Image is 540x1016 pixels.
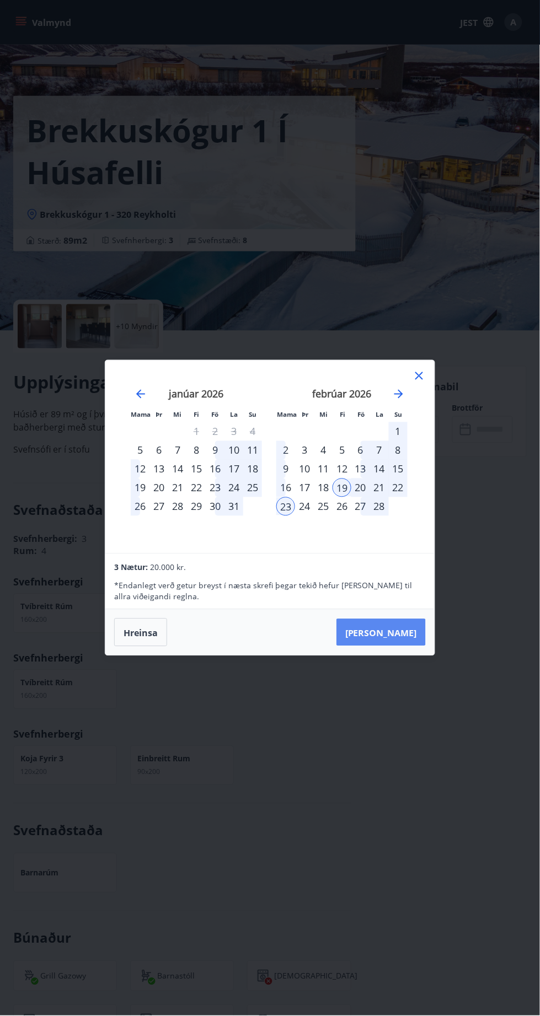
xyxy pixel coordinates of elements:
[243,441,262,460] td: Choose sunnudagur, 11. janúar 2026 as your check-in date. It’s available.
[370,479,389,497] div: 21
[392,388,405,401] div: Przejdź dalej, aby przejść do następnego miesiąca.
[224,460,243,479] div: 17
[295,497,314,516] div: 24
[314,441,333,460] div: 4
[389,441,408,460] div: 8
[370,497,389,516] td: Choose laugardagur, 28. febrúar 2026 as your check-in date. It’s available.
[295,441,314,460] div: 3
[249,411,256,419] font: Su
[206,479,224,497] div: 23
[314,497,333,516] div: 25
[389,460,408,479] td: Choose sunnudagur, 15. febrúar 2026 as your check-in date. It’s available.
[243,479,262,497] div: 25
[224,422,243,441] td: Not available. laugardagur, 3. janúar 2026
[277,411,297,419] font: Mama
[370,497,389,516] div: 28
[295,479,314,497] td: Choose þriðjudagur, 17. febrúar 2026 as your check-in date. It’s available.
[187,479,206,497] div: 22
[224,460,243,479] td: Choose laugardagur, 17. janúar 2026 as your check-in date. It’s available.
[149,479,168,497] td: Choose þriðjudagur, 20. janúar 2026 as your check-in date. It’s available.
[149,441,168,460] div: 6
[168,479,187,497] td: Choose miðvikudagur, 21. janúar 2026 as your check-in date. It’s available.
[187,460,206,479] td: Choose fimmtudagur, 15. janúar 2026 as your check-in date. It’s available.
[168,479,187,497] div: 21
[313,388,372,401] strong: febrúar 2026
[131,460,149,479] td: Choose mánudagur, 12. janúar 2026 as your check-in date. It’s available.
[302,411,308,419] font: Þr
[389,422,408,441] td: Choose sunnudagur, 1. febrúar 2026 as your check-in date. It’s available.
[119,374,421,540] div: Kalendarz
[389,460,408,479] div: 15
[276,479,295,497] div: 16
[370,441,389,460] td: Choose laugardagur, 7. febrúar 2026 as your check-in date. It’s available.
[389,479,408,497] div: 22
[389,422,408,441] div: 1
[206,497,224,516] div: 30
[131,497,149,516] div: 26
[276,441,295,460] td: Choose mánudagur, 2. febrúar 2026 as your check-in date. It’s available.
[206,497,224,516] td: Choose föstudagur, 30. janúar 2026 as your check-in date. It’s available.
[295,479,314,497] div: 17
[376,411,384,419] font: La
[224,441,243,460] td: Choose laugardagur, 10. janúar 2026 as your check-in date. It’s available.
[168,460,187,479] td: Choose miðvikudagur, 14. janúar 2026 as your check-in date. It’s available.
[389,441,408,460] td: Choose sunnudagur, 8. febrúar 2026 as your check-in date. It’s available.
[187,441,206,460] td: Choose fimmtudagur, 8. janúar 2026 as your check-in date. It’s available.
[114,619,167,647] button: Hreinsa
[320,411,328,419] font: Mi
[358,411,365,419] font: Fö
[224,479,243,497] td: Choose laugardagur, 24. janúar 2026 as your check-in date. It’s available.
[314,441,333,460] td: Choose miðvikudagur, 4. febrúar 2026 as your check-in date. It’s available.
[243,422,262,441] td: Not available. sunnudagur, 4. janúar 2026
[276,497,295,516] div: 23
[168,441,187,460] div: 7
[114,562,148,573] font: 3 Nætur:
[370,460,389,479] div: 14
[351,441,370,460] div: 6
[174,411,182,419] font: Mi
[131,479,149,497] td: Choose mánudagur, 19. janúar 2026 as your check-in date. It’s available.
[187,460,206,479] div: 15
[336,619,426,647] button: [PERSON_NAME]
[187,441,206,460] div: 8
[243,460,262,479] div: 18
[295,460,314,479] td: Choose þriðjudagur, 10. febrúar 2026 as your check-in date. It’s available.
[370,441,389,460] div: 7
[276,460,295,479] div: 9
[206,441,224,460] td: Choose föstudagur, 9. janúar 2026 as your check-in date. It’s available.
[131,411,151,419] font: Mama
[243,460,262,479] td: Choose sunnudagur, 18. janúar 2026 as your check-in date. It’s available.
[314,479,333,497] div: 18
[351,441,370,460] td: Choose föstudagur, 6. febrúar 2026 as your check-in date. It’s available.
[243,441,262,460] div: 11
[345,627,417,639] font: [PERSON_NAME]
[276,441,295,460] div: 2
[149,441,168,460] td: Choose þriðjudagur, 6. janúar 2026 as your check-in date. It’s available.
[150,562,186,573] font: 20.000 kr.
[187,497,206,516] div: 29
[276,460,295,479] td: Choose mánudagur, 9. febrúar 2026 as your check-in date. It’s available.
[187,422,206,441] td: Not available. fimmtudagur, 1. janúar 2026
[333,497,351,516] div: 26
[314,497,333,516] td: Choose miðvikudagur, 25. febrúar 2026 as your check-in date. It’s available.
[168,441,187,460] td: Choose miðvikudagur, 7. janúar 2026 as your check-in date. It’s available.
[295,460,314,479] div: 10
[333,460,351,479] td: Choose fimmtudagur, 12. febrúar 2026 as your check-in date. It’s available.
[351,479,370,497] div: 20
[295,497,314,516] td: Choose þriðjudagur, 24. febrúar 2026 as your check-in date. It’s available.
[333,441,351,460] div: 5
[333,460,351,479] div: 12
[395,411,403,419] font: Su
[168,460,187,479] div: 14
[224,497,243,516] td: Choose laugardagur, 31. janúar 2026 as your check-in date. It’s available.
[149,460,168,479] div: 13
[243,479,262,497] td: Choose sunnudagur, 25. janúar 2026 as your check-in date. It’s available.
[187,479,206,497] td: Choose fimmtudagur, 22. janúar 2026 as your check-in date. It’s available.
[124,627,158,639] font: Hreinsa
[169,388,224,401] strong: janúar 2026
[206,460,224,479] td: Choose föstudagur, 16. janúar 2026 as your check-in date. It’s available.
[131,441,149,460] div: Aðeins innritun í boði
[340,411,345,419] font: Fi
[168,497,187,516] td: Choose miðvikudagur, 28. janúar 2026 as your check-in date. It’s available.
[149,460,168,479] td: Choose þriðjudagur, 13. janúar 2026 as your check-in date. It’s available.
